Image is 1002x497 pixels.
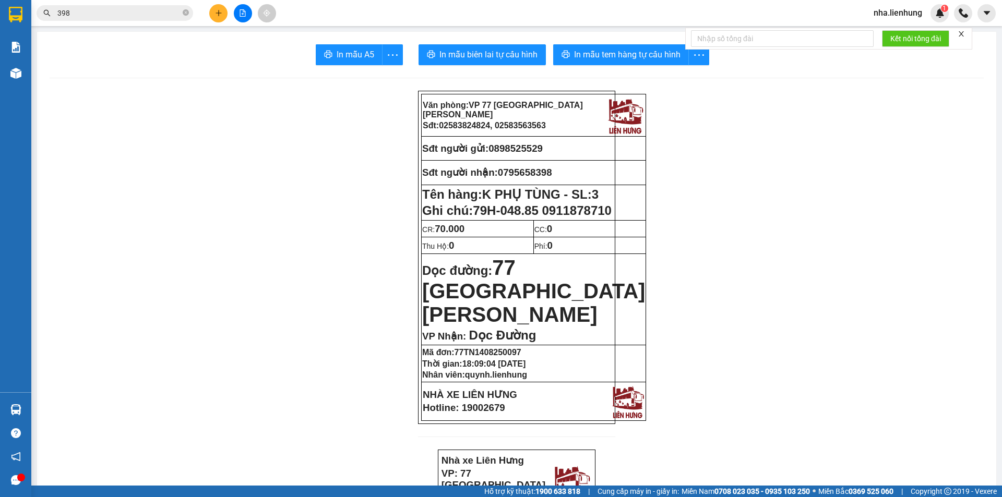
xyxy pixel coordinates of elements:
[598,486,679,497] span: Cung cấp máy in - giấy in:
[469,328,536,342] span: Dọc Đường
[422,203,612,217] span: Ghi chú:
[10,42,21,53] img: solution-icon
[977,4,996,22] button: caret-down
[422,370,527,379] strong: Nhân viên:
[382,44,403,65] button: more
[324,50,332,60] span: printer
[682,486,810,497] span: Miền Nam
[422,256,645,326] span: 77 [GEOGRAPHIC_DATA][PERSON_NAME]
[547,223,552,234] span: 0
[422,242,454,250] span: Thu Hộ:
[688,44,709,65] button: more
[588,486,590,497] span: |
[9,7,22,22] img: logo-vxr
[183,9,189,16] span: close-circle
[455,348,521,357] span: 77TN1408250097
[239,9,246,17] span: file-add
[423,402,505,413] strong: Hotline: 19002679
[574,48,681,61] span: In mẫu tem hàng tự cấu hình
[890,33,941,44] span: Kết nối tổng đài
[818,486,893,497] span: Miền Bắc
[183,8,189,18] span: close-circle
[427,50,435,60] span: printer
[465,370,527,379] span: quynh.lienhung
[209,4,228,22] button: plus
[337,48,374,61] span: In mẫu A5
[714,487,810,495] strong: 0708 023 035 - 0935 103 250
[484,486,580,497] span: Hỗ trợ kỹ thuật:
[422,263,645,324] strong: Dọc đường:
[534,225,553,234] span: CC:
[462,359,526,368] span: 18:09:04 [DATE]
[11,452,21,462] span: notification
[423,121,546,130] strong: Sđt:
[944,488,951,495] span: copyright
[419,44,546,65] button: printerIn mẫu biên lai tự cấu hình
[547,240,553,251] span: 0
[498,167,552,178] span: 0795658398
[442,455,524,466] strong: Nhà xe Liên Hưng
[982,8,992,18] span: caret-down
[935,8,945,18] img: icon-new-feature
[691,30,874,47] input: Nhập số tổng đài
[941,5,948,12] sup: 1
[482,187,599,201] span: K PHỤ TÙNG - SL:
[215,9,222,17] span: plus
[535,487,580,495] strong: 1900 633 818
[865,6,931,19] span: nha.lienhung
[449,240,454,251] span: 0
[422,331,466,342] span: VP Nhận:
[423,389,517,400] strong: NHÀ XE LIÊN HƯNG
[383,49,402,62] span: more
[423,101,583,119] span: VP 77 [GEOGRAPHIC_DATA][PERSON_NAME]
[605,95,645,135] img: logo
[958,30,965,38] span: close
[10,68,21,79] img: warehouse-icon
[439,121,546,130] span: 02583824824, 02583563563
[488,143,543,154] span: 0898525529
[422,167,498,178] strong: Sđt người nhận:
[422,225,464,234] span: CR:
[562,50,570,60] span: printer
[11,475,21,485] span: message
[258,4,276,22] button: aim
[849,487,893,495] strong: 0369 525 060
[689,49,709,62] span: more
[423,101,583,119] strong: Văn phòng:
[435,223,464,234] span: 70.000
[610,383,646,419] img: logo
[882,30,949,47] button: Kết nối tổng đài
[439,48,538,61] span: In mẫu biên lai tự cấu hình
[234,4,252,22] button: file-add
[813,489,816,493] span: ⚪️
[553,44,689,65] button: printerIn mẫu tem hàng tự cấu hình
[422,187,599,201] strong: Tên hàng:
[263,9,270,17] span: aim
[57,7,181,19] input: Tìm tên, số ĐT hoặc mã đơn
[422,348,521,357] strong: Mã đơn:
[422,143,488,154] strong: Sđt người gửi:
[11,428,21,438] span: question-circle
[422,359,526,368] strong: Thời gian:
[592,187,599,201] span: 3
[473,203,612,217] span: 79H-048.85 0911878710
[959,8,968,18] img: phone-icon
[10,404,21,415] img: warehouse-icon
[316,44,383,65] button: printerIn mẫu A5
[901,486,903,497] span: |
[43,9,51,17] span: search
[534,242,553,250] span: Phí:
[943,5,946,12] span: 1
